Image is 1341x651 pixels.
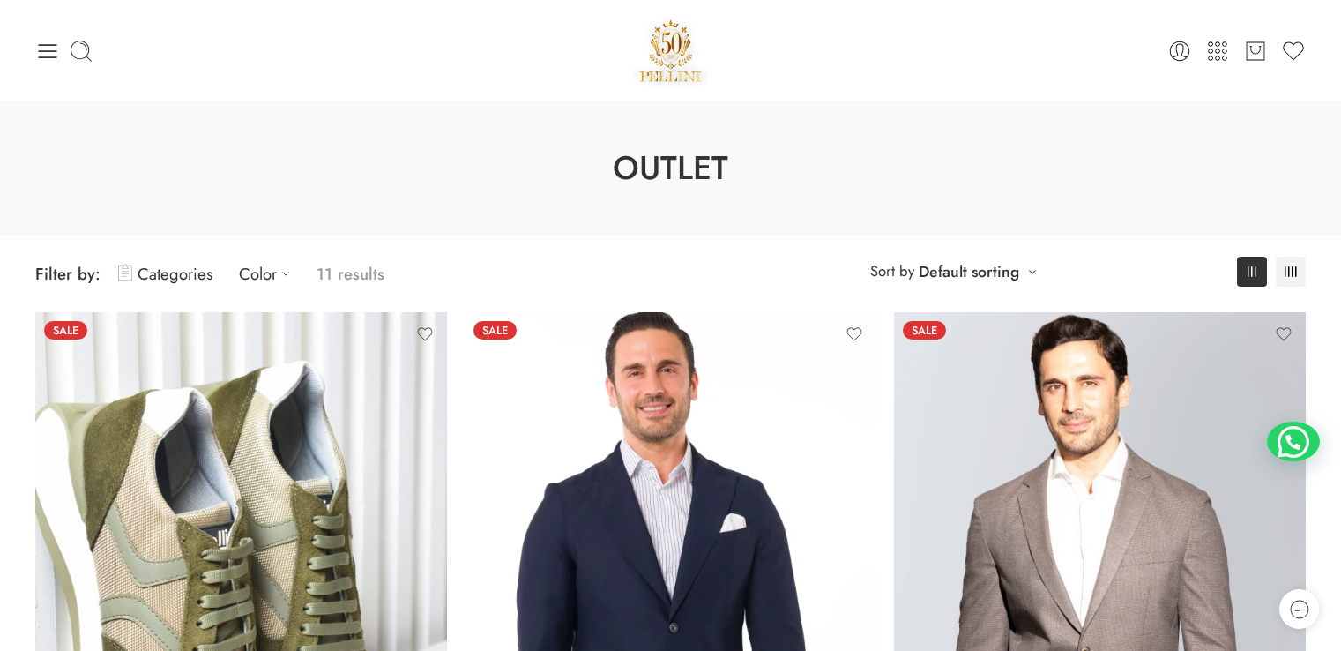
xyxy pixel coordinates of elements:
[44,146,1297,191] h1: Outlet
[919,259,1019,284] a: Default sorting
[633,13,709,88] a: Pellini -
[44,321,87,340] span: Sale
[317,253,384,295] p: 11 results
[633,13,709,88] img: Pellini
[1281,39,1306,64] a: Wishlist
[870,257,914,286] span: Sort by
[35,262,101,286] span: Filter by:
[239,253,299,295] a: Color
[903,321,946,340] span: Sale
[118,253,212,295] a: Categories
[1243,39,1268,64] a: Cart
[473,321,517,340] span: Sale
[1167,39,1192,64] a: Login / Register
